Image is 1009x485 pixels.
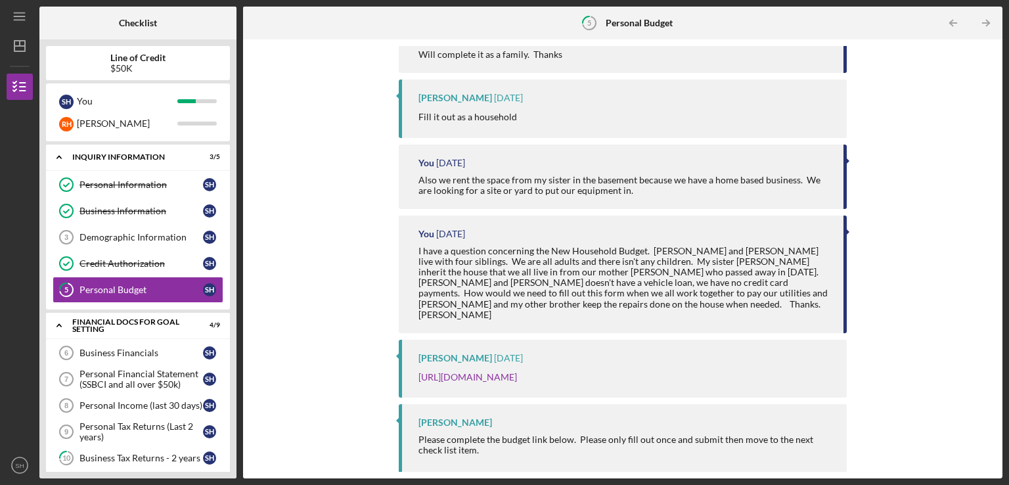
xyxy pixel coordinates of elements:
div: S H [203,373,216,386]
a: [URL][DOMAIN_NAME] [418,371,517,382]
tspan: 3 [64,233,68,241]
b: Checklist [119,18,157,28]
div: You [418,158,434,168]
div: S H [203,178,216,191]
div: Business Financials [79,348,203,358]
div: S H [203,231,216,244]
div: 3 / 5 [196,153,220,161]
tspan: 8 [64,402,68,409]
div: Personal Budget [79,285,203,295]
div: Business Information [79,206,203,216]
tspan: 9 [64,428,68,436]
div: Business Tax Returns - 2 years [79,453,203,463]
div: S H [59,95,74,109]
a: Personal InformationSH [53,172,223,198]
div: Credit Authorization [79,258,203,269]
tspan: 10 [62,454,71,463]
tspan: 5 [587,18,591,27]
div: [PERSON_NAME] [418,93,492,103]
a: 9Personal Tax Returns (Last 2 years)SH [53,419,223,445]
b: Personal Budget [606,18,673,28]
div: S H [203,204,216,218]
a: 6Business FinancialsSH [53,340,223,366]
div: Personal Tax Returns (Last 2 years) [79,421,203,442]
div: S H [203,425,216,438]
div: S H [203,451,216,465]
a: Credit AuthorizationSH [53,250,223,277]
div: INQUIRY INFORMATION [72,153,187,161]
div: S H [203,346,216,359]
div: S H [203,257,216,270]
div: Personal Financial Statement (SSBCI and all over $50k) [79,369,203,390]
div: [PERSON_NAME] [418,353,492,363]
a: 10Business Tax Returns - 2 yearsSH [53,445,223,471]
div: Personal Income (last 30 days) [79,400,203,411]
a: 7Personal Financial Statement (SSBCI and all over $50k)SH [53,366,223,392]
div: 4 / 9 [196,321,220,329]
div: Also we rent the space from my sister in the basement because we have a home based business. We a... [418,175,830,196]
div: Will complete it as a family. Thanks [418,49,562,60]
div: S H [203,399,216,412]
a: Business InformationSH [53,198,223,224]
div: Demographic Information [79,232,203,242]
text: SH [15,462,24,469]
a: 5Personal BudgetSH [53,277,223,303]
time: 2025-08-13 02:09 [436,229,465,239]
tspan: 6 [64,349,68,357]
div: $50K [110,63,166,74]
tspan: 7 [64,375,68,383]
time: 2025-08-04 16:44 [494,353,523,363]
b: Line of Credit [110,53,166,63]
div: You [77,90,177,112]
button: SH [7,452,33,478]
div: Financial Docs for Goal Setting [72,318,187,333]
div: S H [203,283,216,296]
a: 3Demographic InformationSH [53,224,223,250]
div: I have a question concerning the New Household Budget. [PERSON_NAME] and [PERSON_NAME] live with ... [418,246,830,320]
a: 8Personal Income (last 30 days)SH [53,392,223,419]
time: 2025-08-13 16:42 [494,93,523,103]
p: Fill it out as a household [418,110,517,124]
div: R H [59,117,74,131]
div: Please complete the budget link below. Please only fill out once and submit then move to the next... [418,434,834,455]
tspan: 5 [64,286,68,294]
div: Personal Information [79,179,203,190]
div: You [418,229,434,239]
div: [PERSON_NAME] [77,112,177,135]
div: [PERSON_NAME] [418,417,492,428]
time: 2025-08-13 02:11 [436,158,465,168]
